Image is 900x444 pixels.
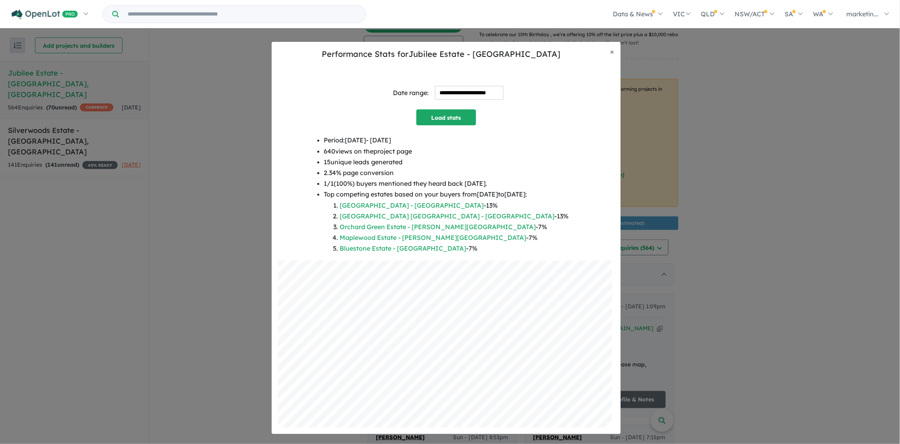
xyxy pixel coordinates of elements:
[393,88,429,98] div: Date range:
[340,222,569,232] li: - 7 %
[847,10,879,18] span: marketin...
[340,244,467,252] a: Bluestone Estate - [GEOGRAPHIC_DATA]
[121,6,364,23] input: Try estate name, suburb, builder or developer
[324,157,569,167] li: 15 unique leads generated
[324,135,569,146] li: Period: [DATE] - [DATE]
[324,146,569,157] li: 640 views on the project page
[340,212,555,220] a: [GEOGRAPHIC_DATA] [GEOGRAPHIC_DATA] - [GEOGRAPHIC_DATA]
[340,201,484,209] a: [GEOGRAPHIC_DATA] - [GEOGRAPHIC_DATA]
[340,200,569,211] li: - 13 %
[340,232,569,243] li: - 7 %
[340,234,527,241] a: Maplewood Estate - [PERSON_NAME][GEOGRAPHIC_DATA]
[340,211,569,222] li: - 13 %
[12,10,78,19] img: Openlot PRO Logo White
[324,178,569,189] li: 1 / 1 ( 100 %) buyers mentioned they heard back [DATE].
[324,189,569,254] li: Top competing estates based on your buyers from [DATE] to [DATE] :
[340,223,536,231] a: Orchard Green Estate - [PERSON_NAME][GEOGRAPHIC_DATA]
[416,109,476,125] button: Load stats
[278,48,604,60] h5: Performance Stats for Jubilee Estate - [GEOGRAPHIC_DATA]
[340,243,569,254] li: - 7 %
[610,47,614,56] span: ×
[324,167,569,178] li: 2.34 % page conversion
